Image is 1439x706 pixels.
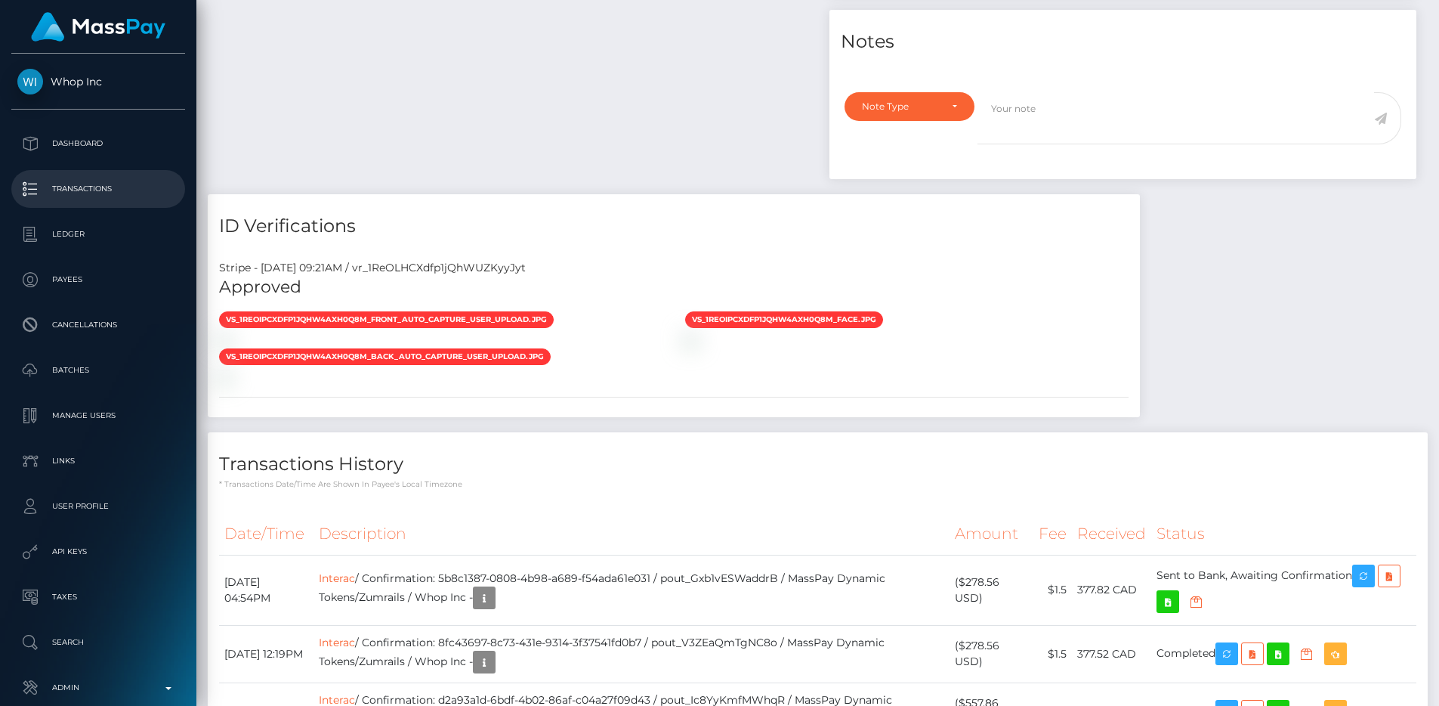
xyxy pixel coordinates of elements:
[219,276,1129,299] h5: Approved
[1072,513,1151,555] th: Received
[685,311,883,328] span: vs_1ReOIpCXdfp1jQhW4AxH0q8m_face.jpg
[17,268,179,291] p: Payees
[31,12,165,42] img: MassPay Logo
[950,555,1033,625] td: ($278.56 USD)
[219,371,231,383] img: vr_1ReOLHCXdfp1jQhWUZKyyJytfile_1ReOKuCXdfp1jQhWMplr91Mf
[11,215,185,253] a: Ledger
[11,397,185,435] a: Manage Users
[313,513,950,555] th: Description
[11,170,185,208] a: Transactions
[319,571,355,585] a: Interac
[17,69,43,94] img: Whop Inc
[17,404,179,427] p: Manage Users
[17,586,179,608] p: Taxes
[1033,513,1072,555] th: Fee
[313,555,950,625] td: / Confirmation: 5b8c1387-0808-4b98-a689-f54ada61e031 / pout_Gxb1vESWaddrB / MassPay Dynamic Token...
[219,213,1129,240] h4: ID Verifications
[219,478,1416,490] p: * Transactions date/time are shown in payee's local timezone
[319,636,355,649] a: Interac
[1151,513,1416,555] th: Status
[313,625,950,683] td: / Confirmation: 8fc43697-8c73-431e-9314-3f37541fd0b7 / pout_V3ZEaQmTgNC8o / MassPay Dynamic Token...
[17,178,179,200] p: Transactions
[219,334,231,346] img: vr_1ReOLHCXdfp1jQhWUZKyyJytfile_1ReOKiCXdfp1jQhWbgVeYE50
[11,306,185,344] a: Cancellations
[11,624,185,661] a: Search
[17,223,179,246] p: Ledger
[11,442,185,480] a: Links
[17,450,179,472] p: Links
[1151,625,1416,683] td: Completed
[11,488,185,525] a: User Profile
[17,314,179,336] p: Cancellations
[841,29,1406,55] h4: Notes
[11,261,185,299] a: Payees
[17,495,179,518] p: User Profile
[17,359,179,382] p: Batches
[219,311,554,328] span: vs_1ReOIpCXdfp1jQhW4AxH0q8m_front_auto_capture_user_upload.jpg
[11,351,185,389] a: Batches
[219,555,313,625] td: [DATE] 04:54PM
[845,92,975,121] button: Note Type
[219,625,313,683] td: [DATE] 12:19PM
[208,260,1140,276] div: Stripe - [DATE] 09:21AM / vr_1ReOLHCXdfp1jQhWUZKyyJyt
[1033,555,1072,625] td: $1.5
[17,540,179,563] p: API Keys
[862,101,940,113] div: Note Type
[1151,555,1416,625] td: Sent to Bank, Awaiting Confirmation
[1072,555,1151,625] td: 377.82 CAD
[1033,625,1072,683] td: $1.5
[1072,625,1151,683] td: 377.52 CAD
[11,533,185,571] a: API Keys
[219,451,1416,478] h4: Transactions History
[950,513,1033,555] th: Amount
[685,334,697,346] img: vr_1ReOLHCXdfp1jQhWUZKyyJytfile_1ReOLBCXdfp1jQhWBnUTeeng
[11,578,185,616] a: Taxes
[219,513,313,555] th: Date/Time
[11,75,185,88] span: Whop Inc
[11,125,185,163] a: Dashboard
[17,132,179,155] p: Dashboard
[219,348,551,365] span: vs_1ReOIpCXdfp1jQhW4AxH0q8m_back_auto_capture_user_upload.jpg
[17,677,179,699] p: Admin
[17,631,179,654] p: Search
[950,625,1033,683] td: ($278.56 USD)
